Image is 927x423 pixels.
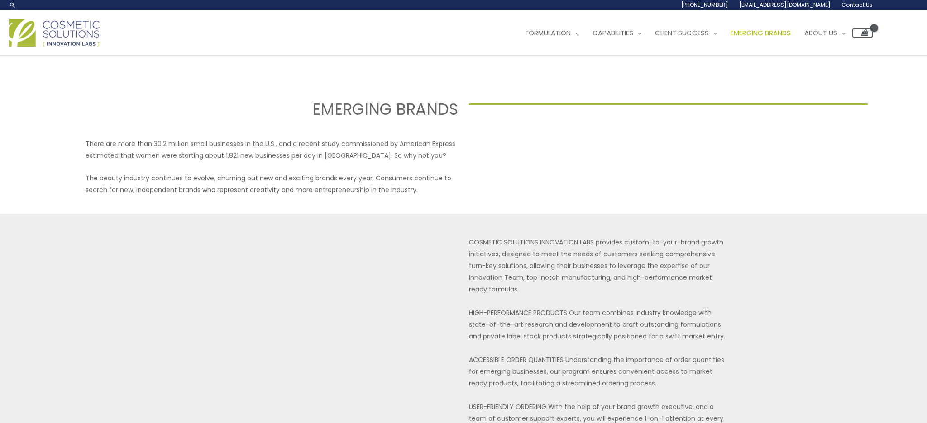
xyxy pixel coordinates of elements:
[9,1,16,9] a: Search icon link
[804,28,837,38] span: About Us
[739,1,831,9] span: [EMAIL_ADDRESS][DOMAIN_NAME]
[86,138,458,161] p: There are more than 30.2 million small businesses in the U.S., and a recent study commissioned by...
[655,28,709,38] span: Client Success
[9,19,100,47] img: Cosmetic Solutions Logo
[648,19,724,47] a: Client Success
[731,28,791,38] span: Emerging Brands
[586,19,648,47] a: Capabilities
[519,19,586,47] a: Formulation
[512,19,873,47] nav: Site Navigation
[86,172,458,196] p: The beauty industry continues to evolve, churning out new and exciting brands every year. Consume...
[593,28,633,38] span: Capabilities
[841,1,873,9] span: Contact Us
[59,99,458,120] h2: EMERGING BRANDS
[724,19,798,47] a: Emerging Brands
[681,1,728,9] span: [PHONE_NUMBER]
[526,28,571,38] span: Formulation
[852,28,873,38] a: View Shopping Cart, empty
[798,19,852,47] a: About Us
